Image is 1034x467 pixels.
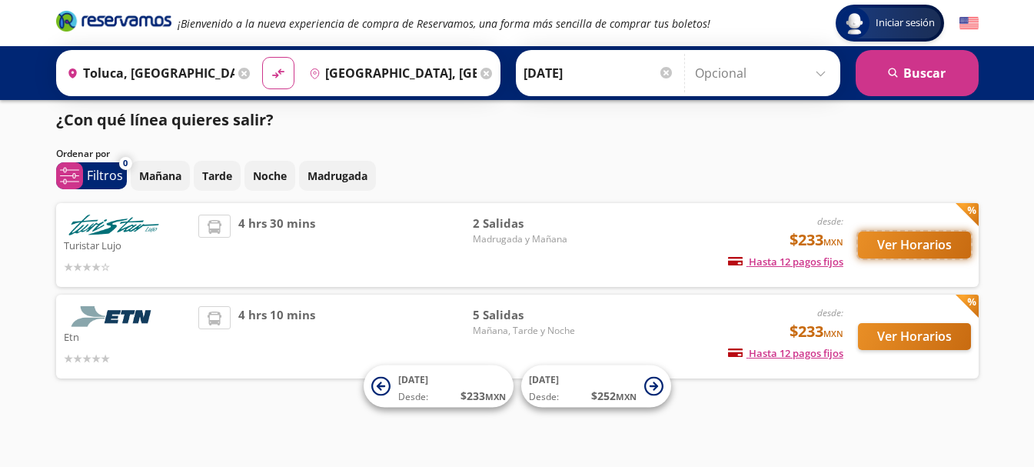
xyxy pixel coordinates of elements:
button: Ver Horarios [858,323,971,350]
button: Madrugada [299,161,376,191]
span: $ 233 [460,388,506,404]
span: $ 252 [591,388,637,404]
span: 0 [123,157,128,170]
p: Mañana [139,168,181,184]
span: [DATE] [398,373,428,386]
p: Turistar Lujo [64,235,191,254]
em: ¡Bienvenido a la nueva experiencia de compra de Reservamos, una forma más sencilla de comprar tus... [178,16,710,31]
button: Tarde [194,161,241,191]
small: MXN [616,391,637,402]
button: 0Filtros [56,162,127,189]
small: MXN [823,236,843,248]
input: Buscar Origen [61,54,234,92]
button: Ver Horarios [858,232,971,259]
small: MXN [823,328,843,339]
button: [DATE]Desde:$252MXN [521,365,671,408]
p: Etn [64,327,191,345]
p: Filtros [87,166,123,185]
input: Buscar Destino [303,54,477,92]
span: 4 hrs 10 mins [238,306,315,367]
span: Desde: [398,390,428,404]
span: Hasta 12 pagos fijos [728,346,843,360]
em: desde: [817,306,843,319]
span: 5 Salidas [473,306,580,324]
span: [DATE] [529,373,559,386]
i: Brand Logo [56,9,171,32]
button: Noche [244,161,295,191]
span: 4 hrs 30 mins [238,215,315,275]
button: Buscar [856,50,979,96]
p: Noche [253,168,287,184]
button: Mañana [131,161,190,191]
a: Brand Logo [56,9,171,37]
p: Ordenar por [56,147,110,161]
input: Opcional [695,54,833,92]
span: Desde: [529,390,559,404]
span: Mañana, Tarde y Noche [473,324,580,338]
button: English [959,14,979,33]
span: $233 [790,228,843,252]
img: Turistar Lujo [64,215,164,235]
em: desde: [817,215,843,228]
span: Hasta 12 pagos fijos [728,255,843,269]
span: $233 [790,320,843,343]
span: Madrugada y Mañana [473,232,580,246]
img: Etn [64,306,164,327]
small: MXN [485,391,506,402]
input: Elegir Fecha [524,54,674,92]
p: Tarde [202,168,232,184]
p: ¿Con qué línea quieres salir? [56,108,274,132]
span: 2 Salidas [473,215,580,232]
button: [DATE]Desde:$233MXN [364,365,514,408]
span: Iniciar sesión [869,15,941,31]
p: Madrugada [308,168,367,184]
